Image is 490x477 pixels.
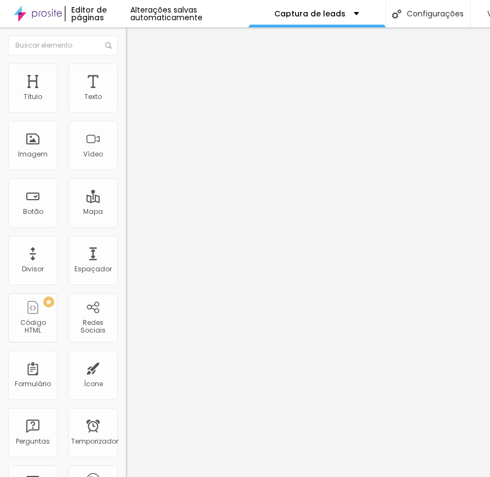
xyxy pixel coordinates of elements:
font: Espaçador [74,264,112,274]
font: Editor de páginas [71,4,107,23]
font: Perguntas [16,437,50,446]
font: Alterações salvas automaticamente [130,4,203,23]
img: Ícone [392,9,401,19]
font: Temporizador [71,437,118,446]
font: Captura de leads [274,8,345,19]
font: Título [24,92,42,101]
font: Imagem [18,149,48,159]
font: Configurações [407,8,464,19]
font: Ícone [84,379,103,388]
font: Mapa [83,207,103,216]
font: Redes Sociais [80,318,106,335]
img: Ícone [105,42,112,49]
input: Buscar elemento [8,36,118,55]
font: Botão [23,207,43,216]
font: Vídeo [83,149,103,159]
font: Código HTML [20,318,46,335]
font: Divisor [22,264,44,274]
font: Formulário [15,379,51,388]
font: Texto [84,92,102,101]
